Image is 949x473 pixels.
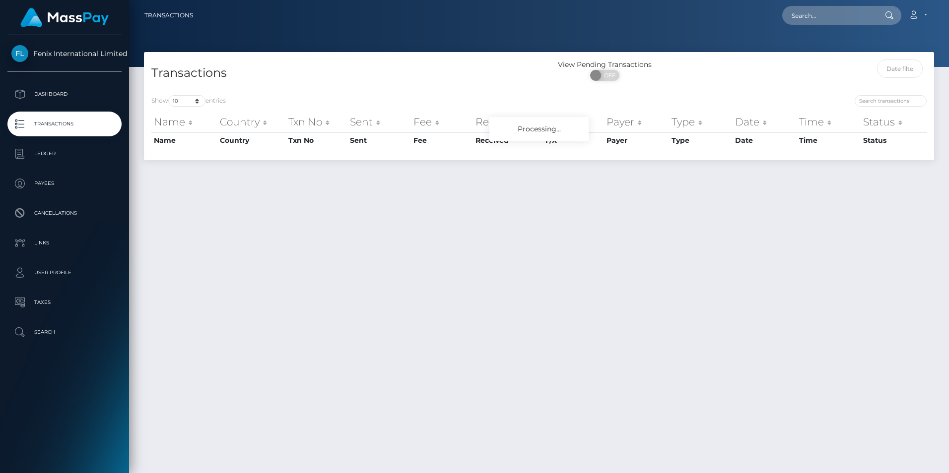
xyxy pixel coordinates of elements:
span: OFF [596,70,620,81]
th: Time [797,112,861,132]
p: User Profile [11,265,118,280]
img: MassPay Logo [20,8,109,27]
a: Cancellations [7,201,122,226]
label: Show entries [151,95,226,107]
p: Transactions [11,117,118,131]
a: User Profile [7,260,122,285]
a: Search [7,320,122,345]
th: Sent [347,112,411,132]
th: Country [217,132,286,148]
select: Showentries [168,95,205,107]
th: Payer [604,112,669,132]
th: Received [473,132,543,148]
th: Txn No [286,132,347,148]
a: Ledger [7,141,122,166]
a: Payees [7,171,122,196]
p: Taxes [11,295,118,310]
th: Time [797,132,861,148]
span: Fenix International Limited [7,49,122,58]
p: Payees [11,176,118,191]
th: Type [669,112,733,132]
th: Txn No [286,112,347,132]
th: Date [733,112,797,132]
input: Date filter [877,59,923,78]
th: Country [217,112,286,132]
th: Date [733,132,797,148]
a: Taxes [7,290,122,315]
th: Type [669,132,733,148]
th: Sent [347,132,411,148]
h4: Transactions [151,64,532,82]
a: Dashboard [7,82,122,107]
a: Transactions [144,5,193,26]
a: Transactions [7,112,122,136]
input: Search transactions [855,95,927,107]
th: Payer [604,132,669,148]
th: Received [473,112,543,132]
th: Name [151,132,217,148]
th: Status [861,112,927,132]
img: Fenix International Limited [11,45,28,62]
a: Links [7,231,122,255]
th: Fee [411,112,473,132]
p: Cancellations [11,206,118,221]
input: Search... [782,6,876,25]
th: Status [861,132,927,148]
div: Processing... [489,117,589,141]
th: Fee [411,132,473,148]
th: F/X [543,112,604,132]
p: Ledger [11,146,118,161]
p: Search [11,325,118,340]
th: Name [151,112,217,132]
p: Links [11,236,118,250]
p: Dashboard [11,87,118,102]
div: View Pending Transactions [539,59,671,70]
